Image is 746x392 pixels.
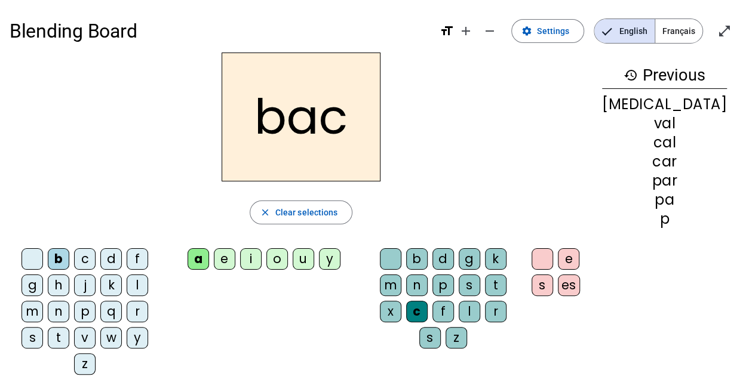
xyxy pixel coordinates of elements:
span: Clear selections [275,205,338,220]
span: English [594,19,655,43]
div: h [48,274,69,296]
div: es [558,274,580,296]
div: b [406,248,428,270]
button: Settings [511,19,584,43]
div: n [406,274,428,296]
div: x [380,301,401,322]
div: m [22,301,43,322]
mat-icon: open_in_full [717,24,732,38]
div: g [22,274,43,296]
div: k [100,274,122,296]
div: t [485,274,506,296]
div: p [432,274,454,296]
div: k [485,248,506,270]
div: s [419,327,441,348]
div: par [602,174,727,188]
h1: Blending Board [10,12,430,50]
div: r [127,301,148,322]
div: j [74,274,96,296]
div: c [74,248,96,270]
mat-icon: format_size [440,24,454,38]
span: Settings [537,24,569,38]
div: s [532,274,553,296]
div: w [100,327,122,348]
div: u [293,248,314,270]
div: s [22,327,43,348]
mat-icon: settings [521,26,532,36]
div: s [459,274,480,296]
div: l [459,301,480,322]
div: r [485,301,506,322]
button: Enter full screen [713,19,736,43]
div: f [127,248,148,270]
div: p [74,301,96,322]
div: d [100,248,122,270]
div: [MEDICAL_DATA] [602,97,727,112]
div: p [602,212,727,226]
div: q [100,301,122,322]
button: Clear selections [250,200,353,224]
mat-icon: add [459,24,473,38]
div: a [188,248,209,270]
div: m [380,274,401,296]
div: e [558,248,579,270]
mat-icon: history [624,68,638,82]
h2: bac [222,53,380,181]
mat-icon: remove [483,24,497,38]
div: val [602,116,727,131]
mat-button-toggle-group: Language selection [594,18,703,44]
div: e [214,248,235,270]
div: pa [602,193,727,207]
div: cal [602,135,727,150]
div: o [266,248,288,270]
div: t [48,327,69,348]
div: z [74,353,96,375]
div: l [127,274,148,296]
mat-icon: close [260,207,271,218]
button: Increase font size [454,19,478,43]
div: v [74,327,96,348]
h3: Previous [602,62,727,89]
div: c [406,301,428,322]
div: y [319,248,340,270]
span: Français [655,19,702,43]
div: d [432,248,454,270]
div: y [127,327,148,348]
div: car [602,155,727,169]
div: i [240,248,262,270]
div: g [459,248,480,270]
button: Decrease font size [478,19,502,43]
div: f [432,301,454,322]
div: n [48,301,69,322]
div: z [446,327,467,348]
div: b [48,248,69,270]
